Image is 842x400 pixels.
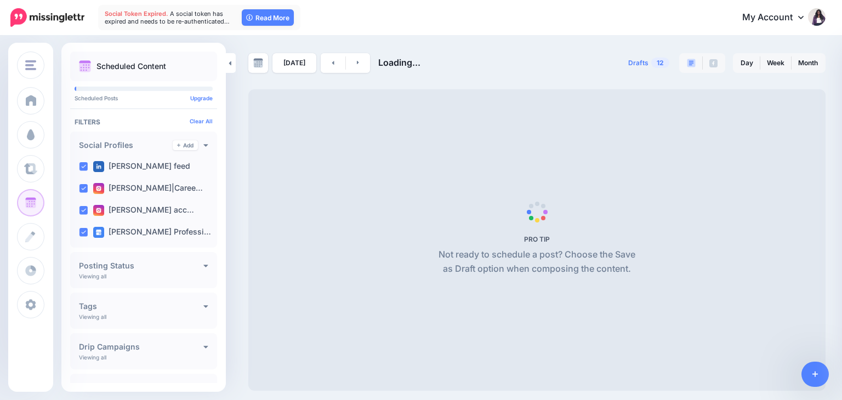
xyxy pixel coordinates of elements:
img: instagram-square.png [93,205,104,216]
img: paragraph-boxed.png [687,59,696,67]
p: Scheduled Content [96,62,166,70]
span: A social token has expired and needs to be re-authenticated… [105,10,230,25]
img: calendar.png [79,60,91,72]
label: [PERSON_NAME] acc… [93,205,194,216]
a: [DATE] [272,53,316,73]
label: [PERSON_NAME] feed [93,161,190,172]
img: facebook-grey-square.png [709,59,718,67]
a: Clear All [190,118,213,124]
label: [PERSON_NAME]|Caree… [93,183,203,194]
a: Upgrade [190,95,213,101]
p: Viewing all [79,354,106,361]
h4: Posting Status [79,262,203,270]
span: Drafts [628,60,648,66]
a: Add [173,140,198,150]
label: [PERSON_NAME] Professi… [93,227,211,238]
p: Scheduled Posts [75,95,213,101]
h4: Tags [79,302,203,310]
img: instagram-square.png [93,183,104,194]
h4: Social Profiles [79,141,173,149]
img: menu.png [25,60,36,70]
img: Missinglettr [10,8,84,27]
img: calendar-grey-darker.png [253,58,263,68]
p: Not ready to schedule a post? Choose the Save as Draft option when composing the content. [434,248,640,276]
a: Week [760,54,791,72]
p: Viewing all [79,273,106,279]
span: Loading... [378,57,420,68]
a: Month [792,54,824,72]
img: linkedin-square.png [93,161,104,172]
h4: Drip Campaigns [79,343,203,351]
a: Drafts12 [622,53,676,73]
a: Read More [242,9,294,26]
span: Social Token Expired. [105,10,168,18]
a: Day [734,54,760,72]
span: 12 [651,58,669,68]
a: My Account [731,4,826,31]
img: google_business-square.png [93,227,104,238]
p: Viewing all [79,313,106,320]
h4: Filters [75,118,213,126]
h5: PRO TIP [434,235,640,243]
